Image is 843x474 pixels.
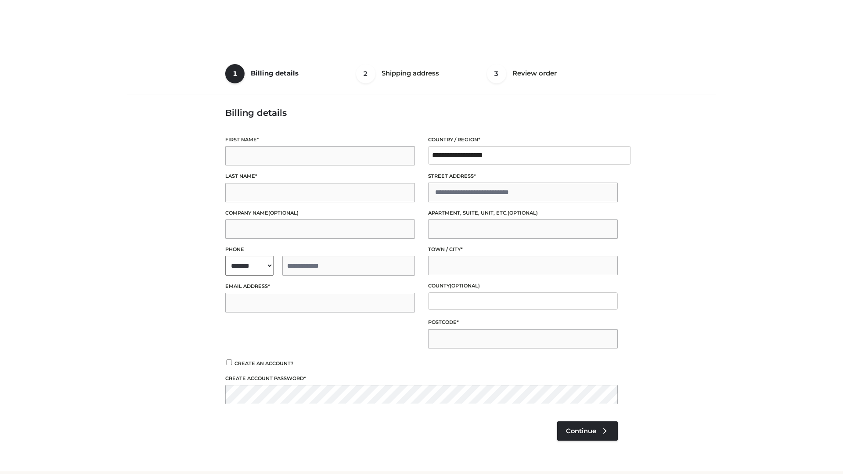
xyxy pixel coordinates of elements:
label: County [428,282,618,290]
label: Postcode [428,318,618,327]
span: 3 [487,64,506,83]
label: Phone [225,245,415,254]
span: Review order [512,69,557,77]
label: Apartment, suite, unit, etc. [428,209,618,217]
label: Street address [428,172,618,180]
span: 1 [225,64,245,83]
span: (optional) [508,210,538,216]
span: Shipping address [382,69,439,77]
span: Continue [566,427,596,435]
span: 2 [356,64,375,83]
span: (optional) [268,210,299,216]
label: Country / Region [428,136,618,144]
h3: Billing details [225,108,618,118]
span: (optional) [450,283,480,289]
label: Create account password [225,374,618,383]
label: Email address [225,282,415,291]
label: Company name [225,209,415,217]
span: Billing details [251,69,299,77]
label: First name [225,136,415,144]
span: Create an account? [234,360,294,366]
label: Town / City [428,245,618,254]
input: Create an account? [225,359,233,365]
a: Continue [557,421,618,441]
label: Last name [225,172,415,180]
